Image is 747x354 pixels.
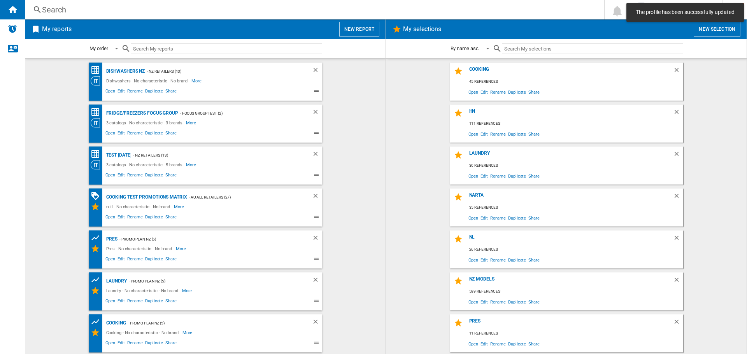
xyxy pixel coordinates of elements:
h2: My selections [402,22,443,37]
span: Share [164,297,178,307]
div: null - No characteristic - No brand [104,202,174,211]
div: Delete [673,234,683,245]
div: Narta [467,192,673,203]
div: Product prices grid [91,275,104,285]
span: Share [164,129,178,139]
div: By name asc. [451,45,480,51]
div: - AU All retailers (27) [187,192,296,202]
div: Cooking [104,318,126,328]
span: Open [467,255,480,265]
div: Delete [312,108,322,118]
div: - Promo Plan NZ (5) [117,234,296,244]
div: Delete [312,66,322,76]
div: 3 catalogs - No characteristic - 3 brands [104,118,186,127]
span: Duplicate [144,213,164,223]
span: Open [104,339,117,349]
div: 45 references [467,77,683,87]
span: Share [527,171,541,181]
span: Open [104,171,117,181]
div: - Focus Group Test (2) [178,108,296,118]
span: Edit [479,255,489,265]
span: Share [164,171,178,181]
div: My Selections [91,202,104,211]
div: 111 references [467,119,683,129]
span: Rename [489,171,507,181]
span: The profile has been successfully updated [633,9,737,16]
span: Rename [126,213,144,223]
span: Share [527,338,541,349]
div: Pres [467,318,673,329]
span: Edit [116,255,126,265]
button: New selection [694,22,740,37]
div: 589 references [467,287,683,296]
span: Edit [116,87,126,97]
div: Cooking [467,66,673,77]
div: HN [467,108,673,119]
img: alerts-logo.svg [8,24,17,33]
span: Duplicate [507,87,527,97]
div: Cooking - No characteristic - No brand [104,328,182,337]
span: Open [467,129,480,139]
span: Share [527,296,541,307]
div: NZ Models [467,276,673,287]
span: Open [104,255,117,265]
span: More [186,160,197,169]
div: Category View [91,118,104,127]
span: Duplicate [144,297,164,307]
div: 26 references [467,245,683,255]
span: Share [164,339,178,349]
div: Delete [312,234,322,244]
span: Rename [126,129,144,139]
span: Open [104,129,117,139]
div: 3 catalogs - No characteristic - 5 brands [104,160,186,169]
span: Open [104,87,117,97]
span: Edit [116,213,126,223]
span: Edit [116,297,126,307]
span: Edit [116,129,126,139]
h2: My reports [40,22,73,37]
div: Pres - No characteristic - No brand [104,244,176,253]
button: New report [339,22,379,37]
span: Share [164,255,178,265]
span: Open [467,171,480,181]
div: PROMOTIONS Matrix [91,191,104,201]
div: Delete [312,276,322,286]
span: Open [467,213,480,223]
div: Cooking test Promotions Matrix [104,192,187,202]
span: Share [527,87,541,97]
div: Category View [91,160,104,169]
span: Duplicate [144,339,164,349]
div: 30 references [467,161,683,171]
div: Delete [673,276,683,287]
div: - NZ Retailers (13) [131,150,296,160]
span: Duplicate [507,129,527,139]
span: Edit [479,87,489,97]
span: Rename [489,296,507,307]
div: Delete [673,66,683,77]
div: Price Matrix [91,65,104,75]
span: More [182,286,193,295]
span: Duplicate [144,255,164,265]
span: Rename [126,171,144,181]
span: Rename [489,213,507,223]
div: Delete [312,192,322,202]
div: NL [467,234,673,245]
span: Edit [479,338,489,349]
div: - Promo Plan NZ (5) [126,318,296,328]
div: My Selections [91,244,104,253]
span: Duplicate [507,296,527,307]
div: 11 references [467,329,683,338]
span: Edit [479,296,489,307]
span: Edit [479,171,489,181]
div: Category View [91,76,104,85]
span: More [191,76,203,85]
input: Search My selections [502,44,683,54]
div: - Promo Plan NZ (5) [127,276,296,286]
span: Rename [126,255,144,265]
div: Product prices grid [91,317,104,327]
div: test [DATE] [104,150,132,160]
div: - NZ Retailers (13) [145,66,296,76]
span: Open [467,338,480,349]
div: Delete [312,150,322,160]
span: Share [527,129,541,139]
